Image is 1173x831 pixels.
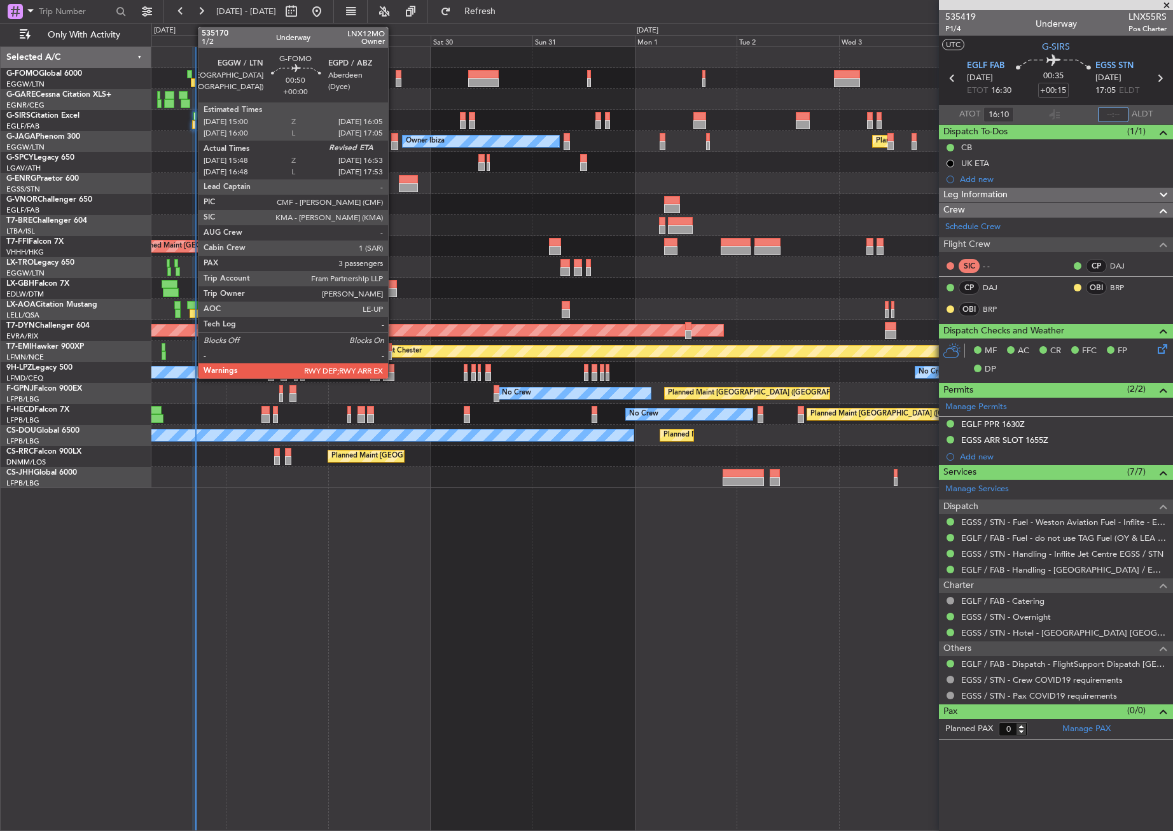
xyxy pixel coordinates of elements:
span: T7-DYN [6,322,35,330]
div: Fri 29 [328,35,431,46]
a: Manage Services [945,483,1009,496]
span: Dispatch To-Dos [943,125,1008,139]
div: Add new [960,451,1167,462]
span: (0/0) [1127,704,1146,717]
a: G-SIRSCitation Excel [6,112,80,120]
a: EGNR/CEG [6,101,45,110]
button: Refresh [434,1,511,22]
a: F-GPNJFalcon 900EX [6,385,82,393]
a: G-ENRGPraetor 600 [6,175,79,183]
div: Mon 1 [635,35,737,46]
a: T7-BREChallenger 604 [6,217,87,225]
a: LX-TROLegacy 650 [6,259,74,267]
a: LGAV/ATH [6,164,41,173]
span: CR [1050,345,1061,358]
a: EVRA/RIX [6,332,38,341]
span: 16:30 [991,85,1011,97]
a: LFPB/LBG [6,436,39,446]
span: LX-AOA [6,301,36,309]
a: T7-EMIHawker 900XP [6,343,84,351]
span: [DATE] [967,72,993,85]
span: Pos Charter [1128,24,1167,34]
span: G-SIRS [1042,40,1070,53]
a: EGSS / STN - Crew COVID19 requirements [961,674,1123,685]
a: LTBA/ISL [6,227,35,236]
span: [DATE] [1095,72,1121,85]
a: EGGW/LTN [6,80,45,89]
span: (2/2) [1127,382,1146,396]
a: LX-GBHFalcon 7X [6,280,69,288]
a: CS-RRCFalcon 900LX [6,448,81,456]
span: Only With Activity [33,31,134,39]
span: Services [943,465,976,480]
span: [DATE] - [DATE] [216,6,276,17]
a: EGSS/STN [6,185,40,194]
a: EGGW/LTN [6,143,45,152]
a: CS-DOUGlobal 6500 [6,427,80,435]
span: Pax [943,704,957,719]
div: UK ETA [961,158,989,169]
a: 9H-LPZLegacy 500 [6,364,73,372]
div: EGLF PPR 1630Z [961,419,1025,429]
a: LELL/QSA [6,311,39,320]
span: LX-GBH [6,280,34,288]
span: P1/4 [945,24,976,34]
div: Planned Maint [GEOGRAPHIC_DATA] ([GEOGRAPHIC_DATA]) [668,384,868,403]
div: Wed 27 [124,35,226,46]
span: MF [985,345,997,358]
a: EGLF/FAB [6,122,39,131]
span: CS-DOU [6,427,36,435]
span: ELDT [1119,85,1139,97]
a: Manage PAX [1062,723,1111,736]
a: EGLF / FAB - Catering [961,596,1045,606]
span: F-HECD [6,406,34,414]
span: EGSS STN [1095,60,1134,73]
a: CS-JHHGlobal 6000 [6,469,77,477]
a: LFMN/NCE [6,353,44,362]
span: FFC [1082,345,1097,358]
span: T7-BRE [6,217,32,225]
a: VHHH/HKG [6,248,44,257]
div: Thu 28 [226,35,328,46]
span: ETOT [967,85,988,97]
div: OBI [1086,281,1107,295]
a: LFMD/CEQ [6,374,43,383]
span: G-FOMO [6,70,39,78]
span: DP [985,363,996,376]
span: 17:05 [1095,85,1116,97]
span: LX-TRO [6,259,34,267]
a: LX-AOACitation Mustang [6,301,97,309]
div: - - [983,260,1011,272]
span: 9H-LPZ [6,364,32,372]
span: ATOT [959,108,980,121]
a: G-FOMOGlobal 6000 [6,70,82,78]
a: EGSS / STN - Pax COVID19 requirements [961,690,1117,701]
span: Permits [943,383,973,398]
div: Add new [960,174,1167,185]
a: LFPB/LBG [6,415,39,425]
a: BRP [1110,282,1139,293]
a: Manage Permits [945,401,1007,414]
div: SIC [959,259,980,273]
a: EGSS / STN - Overnight [961,611,1051,622]
span: (1/1) [1127,125,1146,138]
label: Planned PAX [945,723,993,736]
div: Underway [1036,17,1077,31]
div: Sat 30 [431,35,533,46]
span: Crew [943,203,965,218]
span: Others [943,641,971,656]
div: Wed 3 [839,35,941,46]
a: G-GARECessna Citation XLS+ [6,91,111,99]
span: ALDT [1132,108,1153,121]
a: DAJ [983,282,1011,293]
div: Sun 31 [532,35,635,46]
a: LFPB/LBG [6,478,39,488]
a: DNMM/LOS [6,457,46,467]
span: LNX55RS [1128,10,1167,24]
span: AC [1018,345,1029,358]
div: Planned Maint [GEOGRAPHIC_DATA] ([GEOGRAPHIC_DATA]) [810,405,1011,424]
a: G-SPCYLegacy 650 [6,154,74,162]
div: Planned Maint [GEOGRAPHIC_DATA] ([GEOGRAPHIC_DATA]) [663,426,864,445]
a: LFPB/LBG [6,395,39,404]
span: F-GPNJ [6,385,34,393]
